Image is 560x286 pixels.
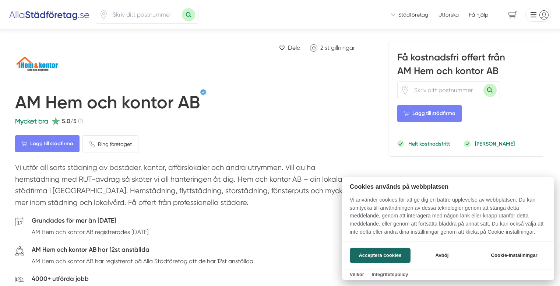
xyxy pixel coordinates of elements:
button: Avböj [413,248,471,263]
a: Integritetspolicy [371,272,408,277]
button: Cookie-inställningar [482,248,546,263]
p: Vi använder cookies för att ge dig en bättre upplevelse av webbplatsen. Du kan samtycka till anvä... [342,196,554,241]
button: Acceptera cookies [350,248,411,263]
h2: Cookies används på webbplatsen [342,183,554,190]
a: Villkor [350,272,364,277]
